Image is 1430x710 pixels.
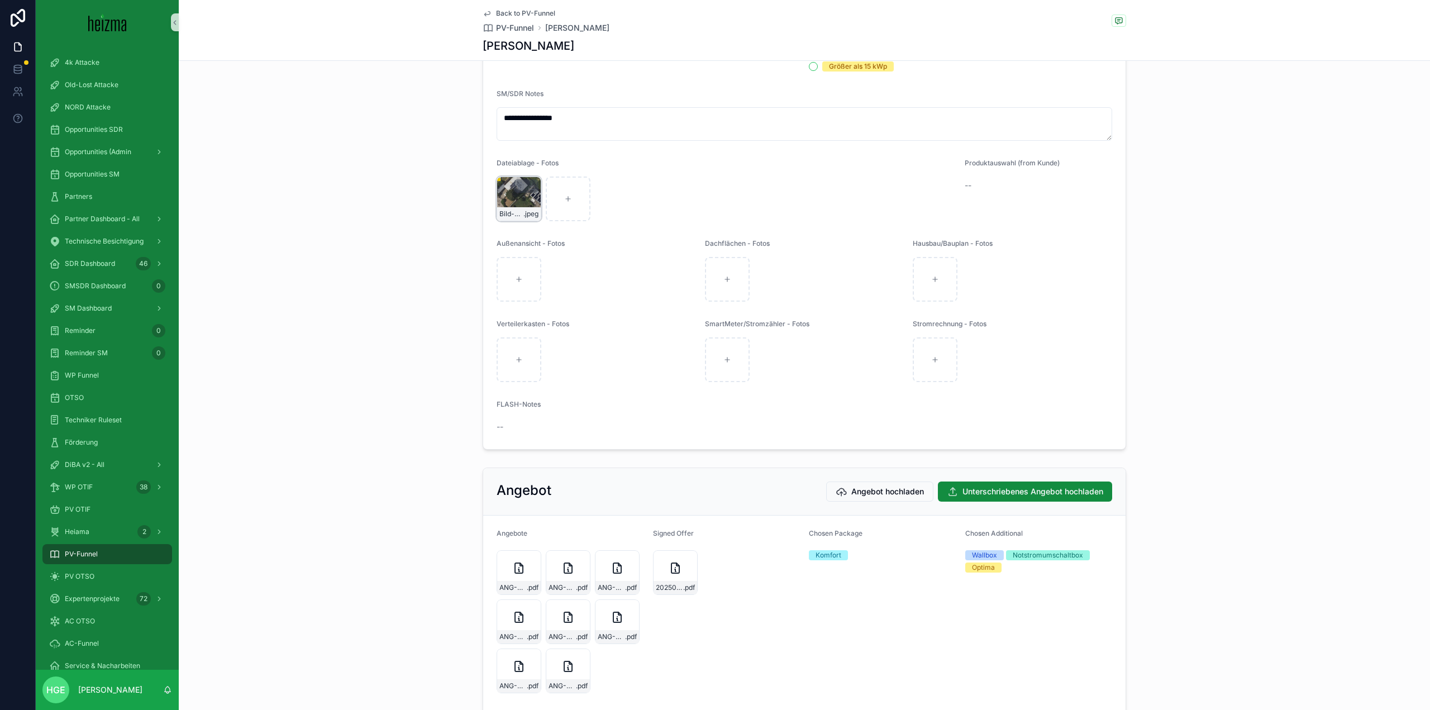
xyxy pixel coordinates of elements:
[65,170,120,179] span: Opportunities SM
[65,639,99,648] span: AC-Funnel
[913,239,993,247] span: Hausbau/Bauplan - Fotos
[527,682,538,690] span: .pdf
[65,483,93,492] span: WP OTIF
[152,346,165,360] div: 0
[42,53,172,73] a: 4k Attacke
[499,632,527,641] span: ANG-PV-3222-Hueber-2025-08-25
[42,566,172,587] a: PV OTSO
[42,276,172,296] a: SMSDR Dashboard0
[496,9,555,18] span: Back to PV-Funnel
[972,550,997,560] div: Wallbox
[46,683,65,697] span: HGE
[42,75,172,95] a: Old-Lost Attacke
[65,393,84,402] span: OTSO
[938,482,1112,502] button: Unterschriebenes Angebot hochladen
[499,583,527,592] span: ANG-PV-3222-Hueber-2025-08-25
[826,482,933,502] button: Angebot hochladen
[965,159,1060,167] span: Produktauswahl (from Kunde)
[683,583,695,592] span: .pdf
[65,58,99,67] span: 4k Attacke
[65,416,122,425] span: Techniker Ruleset
[42,522,172,542] a: Heiama2
[65,505,90,514] span: PV OTIF
[42,298,172,318] a: SM Dashboard
[42,388,172,408] a: OTSO
[152,279,165,293] div: 0
[705,239,770,247] span: Dachflächen - Fotos
[545,22,609,34] span: [PERSON_NAME]
[42,142,172,162] a: Opportunities (Admin
[576,583,588,592] span: .pdf
[65,259,115,268] span: SDR Dashboard
[527,632,538,641] span: .pdf
[42,544,172,564] a: PV-Funnel
[42,432,172,452] a: Förderung
[483,9,555,18] a: Back to PV-Funnel
[527,583,538,592] span: .pdf
[65,125,123,134] span: Opportunities SDR
[42,656,172,676] a: Service & Nacharbeiten
[496,22,534,34] span: PV-Funnel
[42,611,172,631] a: AC OTSO
[136,257,151,270] div: 46
[65,80,118,89] span: Old-Lost Attacke
[497,400,541,408] span: FLASH-Notes
[42,499,172,520] a: PV OTIF
[65,550,98,559] span: PV-Funnel
[65,282,126,290] span: SMSDR Dashboard
[42,589,172,609] a: Expertenprojekte72
[829,61,887,72] div: Größer als 15 kWp
[523,209,538,218] span: .jpeg
[965,529,1023,537] span: Chosen Additional
[65,460,104,469] span: DiBA v2 - All
[497,89,544,98] span: SM/SDR Notes
[809,529,862,537] span: Chosen Package
[499,209,523,218] span: Bild-25.08.25-um-16.06
[497,529,527,537] span: Angebote
[42,365,172,385] a: WP Funnel
[65,438,98,447] span: Förderung
[65,192,92,201] span: Partners
[42,633,172,654] a: AC-Funnel
[42,343,172,363] a: Reminder SM0
[549,632,576,641] span: ANG-PV-3222-Hueber-2025-08-25
[65,527,89,536] span: Heiama
[42,209,172,229] a: Partner Dashboard - All
[497,320,569,328] span: Verteilerkasten - Fotos
[42,231,172,251] a: Technische Besichtigung
[598,632,625,641] span: ANG-PV-3222-Hueber-2025-08-25
[65,661,140,670] span: Service & Nacharbeiten
[65,572,94,581] span: PV OTSO
[42,120,172,140] a: Opportunities SDR
[653,529,694,537] span: Signed Offer
[499,682,527,690] span: ANG-PV-3222-Hueber-2025-08-25
[965,180,971,191] span: --
[962,486,1103,497] span: Unterschriebenes Angebot hochladen
[42,455,172,475] a: DiBA v2 - All
[65,326,96,335] span: Reminder
[483,38,574,54] h1: [PERSON_NAME]
[816,550,841,560] div: Komfort
[152,324,165,337] div: 0
[851,486,924,497] span: Angebot hochladen
[65,237,144,246] span: Technische Besichtigung
[497,159,559,167] span: Dateiablage - Fotos
[42,164,172,184] a: Opportunities SM
[42,187,172,207] a: Partners
[42,321,172,341] a: Reminder0
[42,410,172,430] a: Techniker Ruleset
[42,97,172,117] a: NORD Attacke
[483,22,534,34] a: PV-Funnel
[598,583,625,592] span: ANG-PV-3222-Hueber-2025-08-25
[625,583,637,592] span: .pdf
[576,682,588,690] span: .pdf
[65,617,95,626] span: AC OTSO
[497,482,551,499] h2: Angebot
[136,592,151,606] div: 72
[549,682,576,690] span: ANG-PV-3222-Hueber-2025-08-25
[65,304,112,313] span: SM Dashboard
[137,525,151,539] div: 2
[136,480,151,494] div: 38
[42,477,172,497] a: WP OTIF38
[65,147,131,156] span: Opportunities (Admin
